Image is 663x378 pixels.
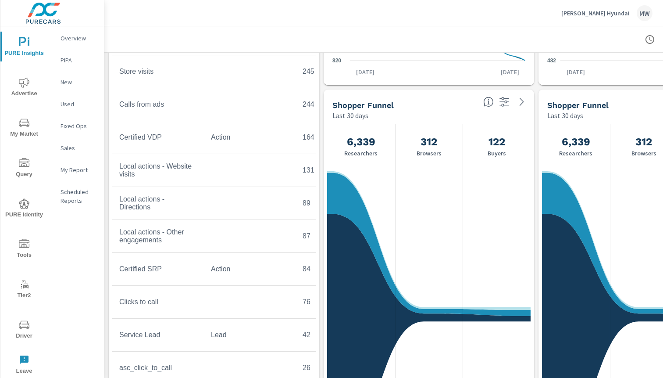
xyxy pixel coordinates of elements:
p: Fixed Ops [61,122,97,130]
td: 84 [296,258,361,280]
td: Local actions - Other engagements [112,221,204,251]
p: PIPA [61,56,97,65]
td: Action [204,126,296,148]
div: Scheduled Reports [48,185,104,207]
span: Driver [3,320,45,341]
td: Action [204,258,296,280]
span: PURE Identity [3,198,45,220]
div: PIPA [48,54,104,67]
td: Local actions - Directions [112,188,204,218]
td: 164 [296,126,361,148]
div: Used [48,97,104,111]
p: New [61,78,97,86]
p: Last 30 days [332,110,368,121]
h5: Shopper Funnel [332,101,394,110]
span: Know where every customer is during their purchase journey. View customer activity from first cli... [483,97,494,107]
span: Tools [3,239,45,260]
div: Overview [48,32,104,45]
p: [DATE] [560,68,591,76]
text: 482 [547,57,556,63]
td: Lead [204,324,296,346]
div: Sales [48,141,104,155]
td: Store visits [112,61,204,83]
span: Advertise [3,77,45,99]
span: Query [3,158,45,180]
td: 244 [296,94,361,115]
div: My Report [48,163,104,176]
p: Scheduled Reports [61,187,97,205]
p: My Report [61,166,97,174]
td: Certified SRP [112,258,204,280]
td: 76 [296,291,361,313]
span: My Market [3,118,45,139]
td: Local actions - Website visits [112,155,204,185]
td: Clicks to call [112,291,204,313]
td: Service Lead [112,324,204,346]
span: Tier2 [3,279,45,301]
p: [DATE] [495,68,525,76]
p: [DATE] [350,68,381,76]
td: Certified VDP [112,126,204,148]
td: 245 [296,61,361,83]
div: Fixed Ops [48,119,104,133]
p: [PERSON_NAME] Hyundai [561,9,630,17]
text: 820 [332,57,341,63]
a: See more details in report [515,95,529,109]
td: 89 [296,192,361,214]
h5: Shopper Funnel [547,101,609,110]
p: Last 30 days [547,110,583,121]
td: 87 [296,225,361,247]
div: New [48,76,104,89]
td: 131 [296,159,361,181]
p: Used [61,100,97,108]
span: PURE Insights [3,37,45,58]
div: MW [637,5,652,21]
td: Calls from ads [112,94,204,115]
p: Sales [61,144,97,152]
td: 42 [296,324,361,346]
p: Overview [61,34,97,43]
